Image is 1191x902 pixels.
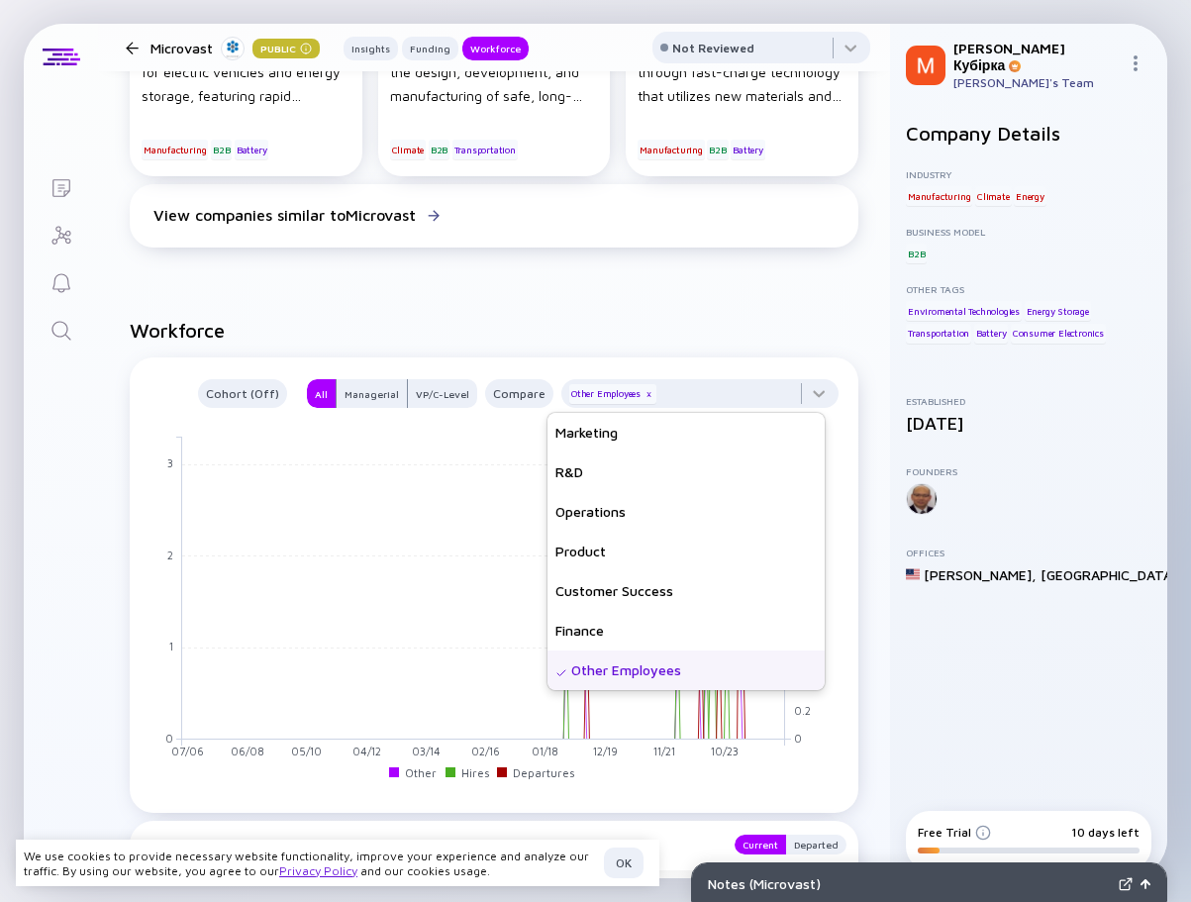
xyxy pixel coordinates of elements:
div: B2B [211,140,232,159]
div: [PERSON_NAME]'s Team [953,75,1120,90]
div: Business Model [906,226,1151,238]
a: Reminders [24,257,98,305]
div: Funding [402,39,458,58]
div: 10 days left [1071,825,1140,840]
tspan: 01/18 [532,746,558,758]
tspan: 0 [165,732,173,745]
button: Insights [344,37,398,60]
button: Managerial [336,379,408,408]
div: Workforce [462,39,529,58]
div: x [643,388,654,400]
div: Organization Chart [142,835,715,854]
div: Manufacturing [142,140,208,159]
a: Investor Map [24,210,98,257]
div: Established [906,395,1151,407]
div: Climate [975,186,1012,206]
div: B2B [707,140,728,159]
div: Compare [485,382,553,405]
a: Privacy Policy [279,863,357,878]
div: Insights [344,39,398,58]
div: Industry [906,168,1151,180]
div: We use cookies to provide necessary website functionality, improve your experience and analyze ou... [24,849,596,878]
tspan: 11/21 [653,746,675,758]
div: Offices [906,547,1151,558]
tspan: 07/06 [171,746,204,758]
div: VP/C-Level [408,384,477,404]
h2: Workforce [130,319,858,342]
div: Transportation [906,324,971,344]
div: Finance [547,611,825,651]
img: United States Flag [906,567,920,581]
div: R&D [547,452,825,492]
div: Microvast [150,36,320,60]
div: Customer Success [547,571,825,611]
button: Cohort (Off) [198,379,287,408]
div: Other Employees [547,651,825,690]
button: Workforce [462,37,529,60]
div: Operations [547,492,825,532]
h2: Company Details [906,122,1151,145]
div: Notes ( Microvast ) [708,875,1111,892]
div: Manufacturing [906,186,972,206]
div: Climate [390,140,427,159]
tspan: 2 [167,549,173,561]
div: Public [252,39,320,58]
tspan: 10/23 [711,746,739,758]
div: [PERSON_NAME] Кубірка [953,40,1120,73]
div: B2B [429,140,449,159]
div: Consumer Electronics [1011,324,1106,344]
tspan: 03/14 [412,746,441,758]
div: B2B [906,244,927,263]
div: Battery [235,140,269,159]
button: VP/C-Level [408,379,477,408]
img: Selected [555,667,567,679]
button: Departed [786,835,846,854]
div: Marketing [547,413,825,452]
button: OK [604,848,644,878]
div: View companies similar to Microvast [153,206,416,224]
div: Enviromental Technologies [906,301,1022,321]
button: Current [735,835,786,854]
button: Compare [485,379,553,408]
a: Search [24,305,98,352]
tspan: 05/10 [291,746,322,758]
div: Other Employees [569,384,656,404]
div: Transportation [452,140,518,159]
tspan: 04/12 [352,746,381,758]
button: Funding [402,37,458,60]
tspan: 0.2 [794,704,811,717]
div: Energy Storage [1025,301,1091,321]
a: Lists [24,162,98,210]
div: All [307,384,336,404]
img: Микола Profile Picture [906,46,945,85]
button: All [307,379,336,408]
div: Product [547,532,825,571]
img: Open Notes [1141,879,1150,889]
div: [PERSON_NAME] , [924,566,1037,583]
div: Not Reviewed [672,41,754,55]
tspan: 3 [167,457,173,470]
tspan: 02/16 [471,746,500,758]
div: Manufacturing [638,140,704,159]
tspan: 12/19 [593,746,618,758]
div: Managerial [337,384,407,404]
div: Other Tags [906,283,1151,295]
div: [GEOGRAPHIC_DATA] [1041,566,1177,583]
div: Battery [974,324,1009,344]
img: Menu [1128,55,1143,71]
div: Free Trial [918,825,991,840]
tspan: 06/08 [231,746,264,758]
tspan: 1 [169,640,173,652]
div: Cohort (Off) [198,382,287,405]
div: Energy [1014,186,1046,206]
tspan: 0 [794,732,802,745]
img: Expand Notes [1119,877,1133,891]
div: Battery [731,140,765,159]
div: [DATE] [906,413,1151,434]
div: Founders [906,465,1151,477]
